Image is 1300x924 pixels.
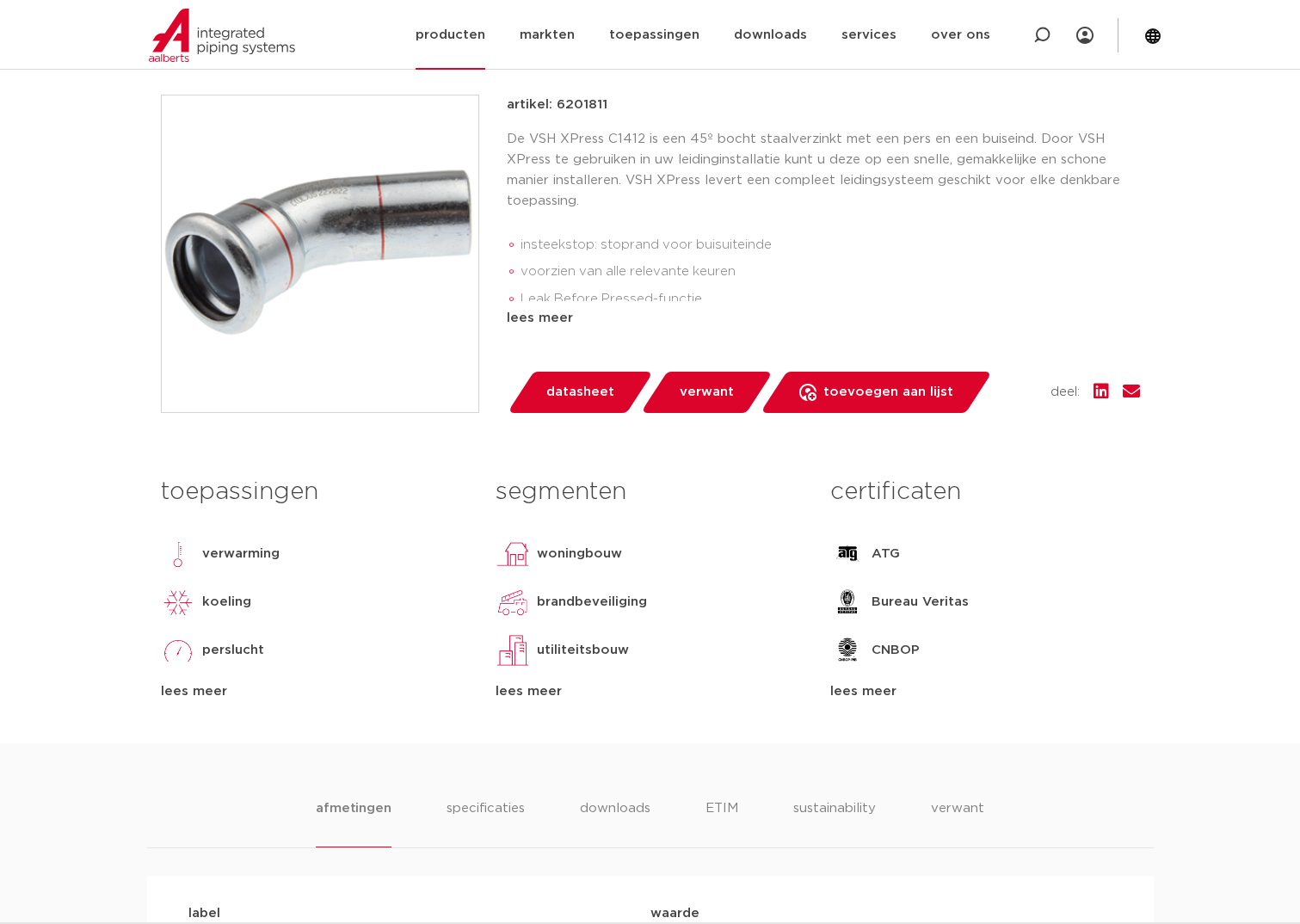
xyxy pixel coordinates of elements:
[580,798,650,847] li: downloads
[823,379,953,406] span: toevoegen aan lijst
[640,372,773,413] a: verwant
[507,308,1140,329] div: lees meer
[830,585,865,619] img: Bureau Veritas
[202,640,264,661] p: perslucht
[872,544,900,564] p: ATG
[521,258,1140,286] li: voorzien van alle relevante keuren
[537,592,647,613] p: brandbeveiliging
[507,372,653,413] a: datasheet
[161,585,195,619] img: koeling
[188,903,650,924] p: label
[830,475,1139,509] h3: certificaten
[537,544,622,564] p: woningbouw
[830,537,865,571] img: ATG
[872,592,969,613] p: Bureau Veritas
[507,129,1140,212] p: De VSH XPress C1412 is een 45º bocht staalverzinkt met een pers en een buiseind. Door VSH XPress ...
[537,640,629,661] p: utiliteitsbouw
[202,544,280,564] p: verwarming
[496,633,530,668] img: utiliteitsbouw
[507,95,607,115] p: artikel: 6201811
[496,475,804,509] h3: segmenten
[202,592,251,613] p: koeling
[705,798,738,847] li: ETIM
[161,681,470,702] div: lees meer
[161,475,470,509] h3: toepassingen
[546,379,614,406] span: datasheet
[521,286,1140,313] li: Leak Before Pressed-functie
[496,585,530,619] img: brandbeveiliging
[496,681,804,702] div: lees meer
[680,379,734,406] span: verwant
[521,231,1140,259] li: insteekstop: stoprand voor buisuiteinde
[161,537,195,571] img: verwarming
[830,633,865,668] img: CNBOP
[830,681,1139,702] div: lees meer
[793,798,876,847] li: sustainability
[316,798,391,847] li: afmetingen
[447,798,525,847] li: specificaties
[161,633,195,668] img: perslucht
[872,640,920,661] p: CNBOP
[162,95,478,412] img: Product Image for VSH XPress Staalverzinkt bocht 45° FØ 35
[650,903,1112,924] p: waarde
[496,537,530,571] img: woningbouw
[931,798,984,847] li: verwant
[1050,382,1080,403] span: deel:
